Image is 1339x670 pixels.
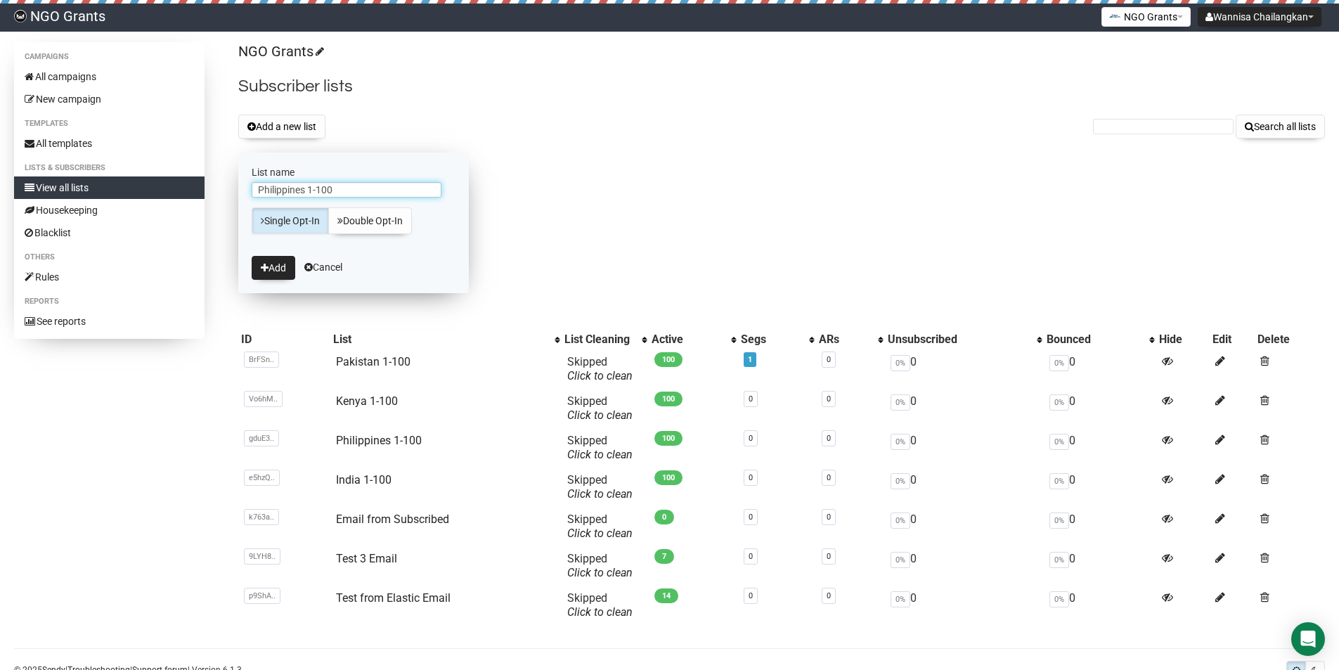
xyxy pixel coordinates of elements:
span: BrFSn.. [244,352,279,368]
span: 0% [1049,591,1069,607]
th: Unsubscribed: No sort applied, activate to apply an ascending sort [885,330,1044,349]
span: 0% [891,552,910,568]
button: NGO Grants [1101,7,1191,27]
span: Skipped [567,394,633,422]
a: 0 [827,513,831,522]
td: 0 [885,546,1044,586]
a: 0 [749,473,753,482]
a: Test from Elastic Email [336,591,451,605]
td: 0 [1044,349,1156,389]
a: Rules [14,266,205,288]
a: 0 [827,355,831,364]
label: List name [252,166,455,179]
a: See reports [14,310,205,333]
a: Test 3 Email [336,552,397,565]
a: Click to clean [567,605,633,619]
a: Click to clean [567,487,633,501]
a: 0 [749,513,753,522]
span: 0% [1049,552,1069,568]
span: e5hzQ.. [244,470,280,486]
div: Bounced [1047,333,1142,347]
td: 0 [1044,428,1156,468]
a: 0 [827,591,831,600]
th: Active: No sort applied, activate to apply an ascending sort [649,330,738,349]
li: Others [14,249,205,266]
td: 0 [1044,546,1156,586]
span: k763a.. [244,509,279,525]
td: 0 [1044,468,1156,507]
td: 0 [885,349,1044,389]
li: Reports [14,293,205,310]
span: 0 [654,510,674,524]
th: ARs: No sort applied, activate to apply an ascending sort [816,330,885,349]
span: p9ShA.. [244,588,280,604]
a: 0 [827,434,831,443]
li: Lists & subscribers [14,160,205,176]
td: 0 [1044,507,1156,546]
a: 0 [749,394,753,404]
a: New campaign [14,88,205,110]
span: 0% [891,473,910,489]
img: 17080ac3efa689857045ce3784bc614b [14,10,27,22]
span: 9LYH8.. [244,548,280,565]
a: 0 [827,552,831,561]
div: Delete [1257,333,1322,347]
span: Skipped [567,355,633,382]
td: 0 [1044,389,1156,428]
button: Search all lists [1236,115,1325,138]
td: 0 [885,428,1044,468]
button: Add a new list [238,115,325,138]
span: gduE3.. [244,430,279,446]
span: Skipped [567,473,633,501]
a: View all lists [14,176,205,199]
span: 0% [1049,473,1069,489]
span: 0% [891,355,910,371]
td: 0 [885,389,1044,428]
span: 7 [654,549,674,564]
span: Skipped [567,591,633,619]
td: 0 [885,468,1044,507]
span: 100 [654,431,683,446]
span: 0% [891,513,910,529]
span: 100 [654,352,683,367]
th: Edit: No sort applied, sorting is disabled [1210,330,1255,349]
span: 14 [654,588,678,603]
li: Templates [14,115,205,132]
span: Skipped [567,552,633,579]
span: Vo6hM.. [244,391,283,407]
span: 0% [891,394,910,411]
div: Hide [1159,333,1207,347]
a: 0 [827,394,831,404]
a: Click to clean [567,369,633,382]
span: 100 [654,470,683,485]
span: 100 [654,392,683,406]
a: Kenya 1-100 [336,394,398,408]
a: Blacklist [14,221,205,244]
a: Click to clean [567,448,633,461]
input: The name of your new list [252,182,441,198]
div: Active [652,333,724,347]
th: ID: No sort applied, sorting is disabled [238,330,330,349]
a: Philippines 1-100 [336,434,422,447]
a: Single Opt-In [252,207,329,234]
a: NGO Grants [238,43,322,60]
span: 0% [1049,434,1069,450]
span: 0% [1049,355,1069,371]
div: List [333,333,548,347]
button: Wannisa Chailangkan [1198,7,1321,27]
a: Double Opt-In [328,207,412,234]
a: 1 [748,355,752,364]
div: List Cleaning [564,333,635,347]
a: Email from Subscribed [336,513,449,526]
td: 0 [885,586,1044,625]
li: Campaigns [14,49,205,65]
h2: Subscriber lists [238,74,1325,99]
th: List Cleaning: No sort applied, activate to apply an ascending sort [562,330,649,349]
a: 0 [827,473,831,482]
span: 0% [1049,513,1069,529]
span: 0% [891,591,910,607]
a: Cancel [304,262,342,273]
div: ARs [819,333,871,347]
span: 0% [891,434,910,450]
div: Segs [741,333,802,347]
